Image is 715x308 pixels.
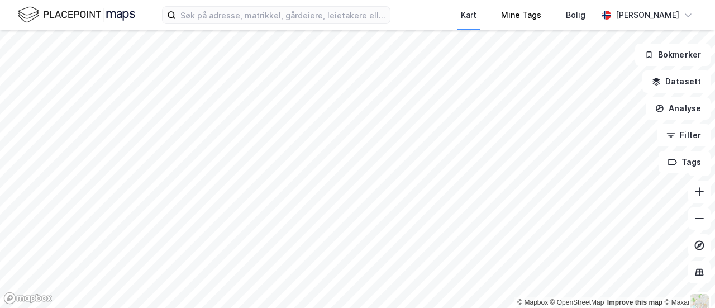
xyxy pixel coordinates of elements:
div: Bolig [566,8,585,22]
div: Kart [461,8,476,22]
button: Filter [657,124,711,146]
input: Søk på adresse, matrikkel, gårdeiere, leietakere eller personer [176,7,390,23]
img: logo.f888ab2527a4732fd821a326f86c7f29.svg [18,5,135,25]
a: Mapbox [517,298,548,306]
div: [PERSON_NAME] [616,8,679,22]
button: Datasett [642,70,711,93]
button: Tags [659,151,711,173]
button: Bokmerker [635,44,711,66]
div: Mine Tags [501,8,541,22]
button: Analyse [646,97,711,120]
a: Mapbox homepage [3,292,53,305]
iframe: Chat Widget [659,254,715,308]
div: Kontrollprogram for chat [659,254,715,308]
a: Improve this map [607,298,662,306]
a: OpenStreetMap [550,298,604,306]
